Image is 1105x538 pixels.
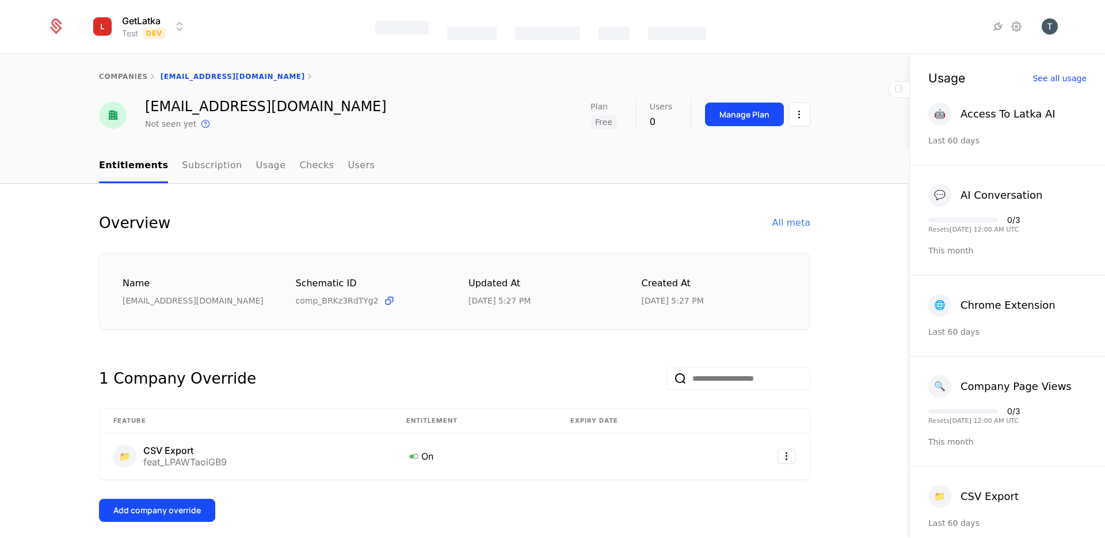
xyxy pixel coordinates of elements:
button: Select environment [92,14,187,39]
a: Subscription [182,149,242,183]
div: 📁 [928,485,951,508]
div: 🔍 [928,375,951,398]
img: tsovakwork@gmail.com [99,101,127,129]
div: Last 60 days [928,135,1087,146]
span: comp_BRKz3RdTYg2 [296,295,379,306]
div: Features [375,21,429,35]
div: Last 60 days [928,326,1087,338]
div: 📁 [113,445,136,468]
a: Checks [299,149,334,183]
button: Add company override [99,499,215,522]
button: 💬AI Conversation [928,184,1042,207]
div: Last 60 days [928,517,1087,529]
div: 🌐 [928,294,951,317]
button: 🔍Company Page Views [928,375,1072,398]
div: 🤖 [928,103,951,126]
div: 0 [650,115,672,129]
div: AI Conversation [961,187,1042,203]
ul: Choose Sub Page [99,149,375,183]
button: Open user button [1042,18,1058,35]
span: Free [590,115,617,129]
button: Manage Plan [705,103,784,126]
a: Usage [256,149,286,183]
div: Chrome Extension [961,297,1056,313]
div: Companies [515,26,580,40]
div: Updated at [468,276,614,291]
div: Company Page Views [961,378,1072,395]
div: CSV Export [961,488,1019,505]
th: Entitlement [393,409,557,433]
div: [EMAIL_ADDRESS][DOMAIN_NAME] [123,295,268,306]
div: Access To Latka AI [961,106,1056,122]
div: See all usage [1032,74,1087,82]
div: Overview [99,211,170,234]
a: Entitlements [99,149,168,183]
div: This month [928,245,1087,256]
div: feat_LPAWTaoiGB9 [143,457,227,467]
span: GetLatka [122,14,161,28]
img: Tsovak Harutyunyan [1042,18,1058,35]
div: CSV Export [143,446,227,455]
button: 🌐Chrome Extension [928,294,1056,317]
div: Manage Plan [719,109,769,120]
div: Usage [928,72,965,84]
div: Events [599,26,630,40]
div: Add company override [113,505,201,516]
button: Select action [778,449,796,464]
img: GetLatka [89,13,116,40]
div: 💬 [928,184,951,207]
a: Users [348,149,375,183]
div: 9/19/25, 5:27 PM [468,295,531,306]
a: Settings [1009,20,1023,33]
div: On [406,449,543,464]
a: companies [99,73,148,81]
div: Catalog [447,26,496,40]
div: [EMAIL_ADDRESS][DOMAIN_NAME] [145,100,387,113]
button: Select action [788,103,810,126]
span: Plan [590,103,608,111]
div: 0 / 3 [1007,407,1020,415]
div: Resets [DATE] 12:00 AM UTC [928,226,1020,233]
div: 1 Company Override [99,367,256,390]
nav: Main [99,149,810,183]
div: Not seen yet [145,118,196,130]
th: Expiry date [557,409,714,433]
button: 📁CSV Export [928,485,1019,508]
div: All meta [772,216,810,230]
div: Schematic ID [296,276,441,290]
span: Users [650,103,672,111]
div: Name [123,276,268,291]
div: 9/19/25, 5:27 PM [642,295,704,306]
a: Integrations [991,20,1005,33]
span: Dev [143,28,166,39]
div: Resets [DATE] 12:00 AM UTC [928,418,1020,424]
div: Components [648,26,706,40]
div: Created at [642,276,787,291]
button: 🤖Access To Latka AI [928,103,1056,126]
th: Feature [100,409,393,433]
div: 0 / 3 [1007,216,1020,224]
div: This month [928,436,1087,448]
div: Test [122,28,138,39]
